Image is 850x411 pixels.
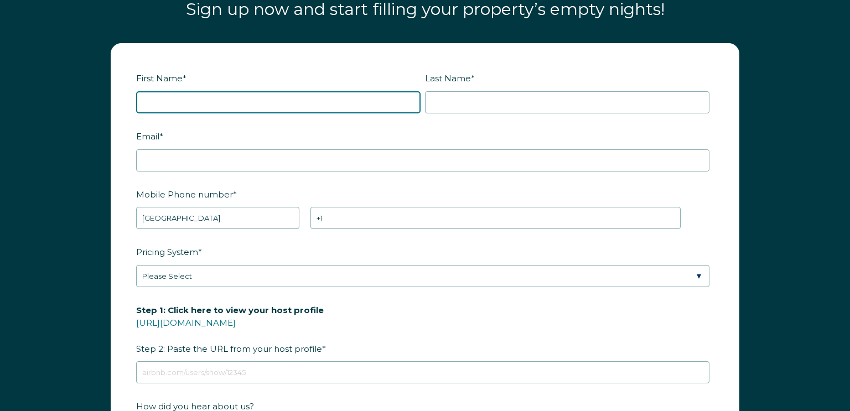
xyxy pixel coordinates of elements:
[136,243,198,261] span: Pricing System
[425,70,471,87] span: Last Name
[136,318,236,328] a: [URL][DOMAIN_NAME]
[136,301,324,319] span: Step 1: Click here to view your host profile
[136,70,183,87] span: First Name
[136,186,233,203] span: Mobile Phone number
[136,301,324,357] span: Step 2: Paste the URL from your host profile
[136,361,709,383] input: airbnb.com/users/show/12345
[136,128,159,145] span: Email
